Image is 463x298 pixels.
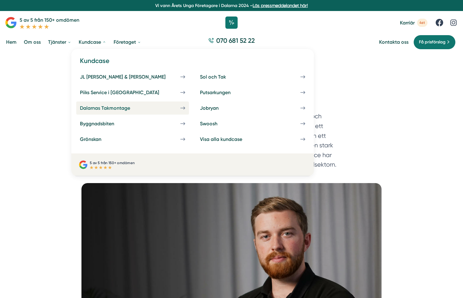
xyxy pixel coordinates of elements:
p: 5 av 5 från 150+ omdömen [90,160,134,166]
div: JL [PERSON_NAME] & [PERSON_NAME] [80,74,180,80]
a: 070 681 52 22 [206,36,257,48]
a: Sol och Tak [196,70,309,83]
a: Swoosh [196,117,309,130]
a: Få prisförslag [413,35,456,50]
p: 5 av 5 från 150+ omdömen [20,16,79,24]
a: Tjänster [47,34,73,50]
span: Karriär [400,20,415,26]
div: Swoosh [200,121,232,127]
a: Dalarnas Takmontage [76,101,189,115]
a: Grönskan [76,133,189,146]
div: Visa alla kundcase [200,136,257,142]
a: Visa alla kundcase [196,133,309,146]
a: Jobryan [196,101,309,115]
div: Grönskan [80,136,116,142]
p: Vi vann Årets Unga Företagare i Dalarna 2024 – [2,2,461,9]
span: 4st [417,19,427,27]
div: Piiks Service i [GEOGRAPHIC_DATA] [80,90,174,95]
a: Kundcase [77,34,107,50]
a: Piiks Service i [GEOGRAPHIC_DATA] [76,86,189,99]
a: Kontakta oss [379,39,408,45]
span: Få prisförslag [419,39,446,46]
div: Putsarkungen [200,90,245,95]
div: Dalarnas Takmontage [80,105,145,111]
a: Karriär 4st [400,19,427,27]
a: JL [PERSON_NAME] & [PERSON_NAME] [76,70,189,83]
a: Hem [5,34,18,50]
div: Byggnadsbiten [80,121,129,127]
div: Sol och Tak [200,74,241,80]
div: Jobryan [200,105,233,111]
span: 070 681 52 22 [216,36,255,45]
a: Byggnadsbiten [76,117,189,130]
a: Företaget [112,34,142,50]
h4: Kundcase [76,56,309,70]
a: Om oss [23,34,42,50]
a: Läs pressmeddelandet här! [253,3,308,8]
a: Putsarkungen [196,86,309,99]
